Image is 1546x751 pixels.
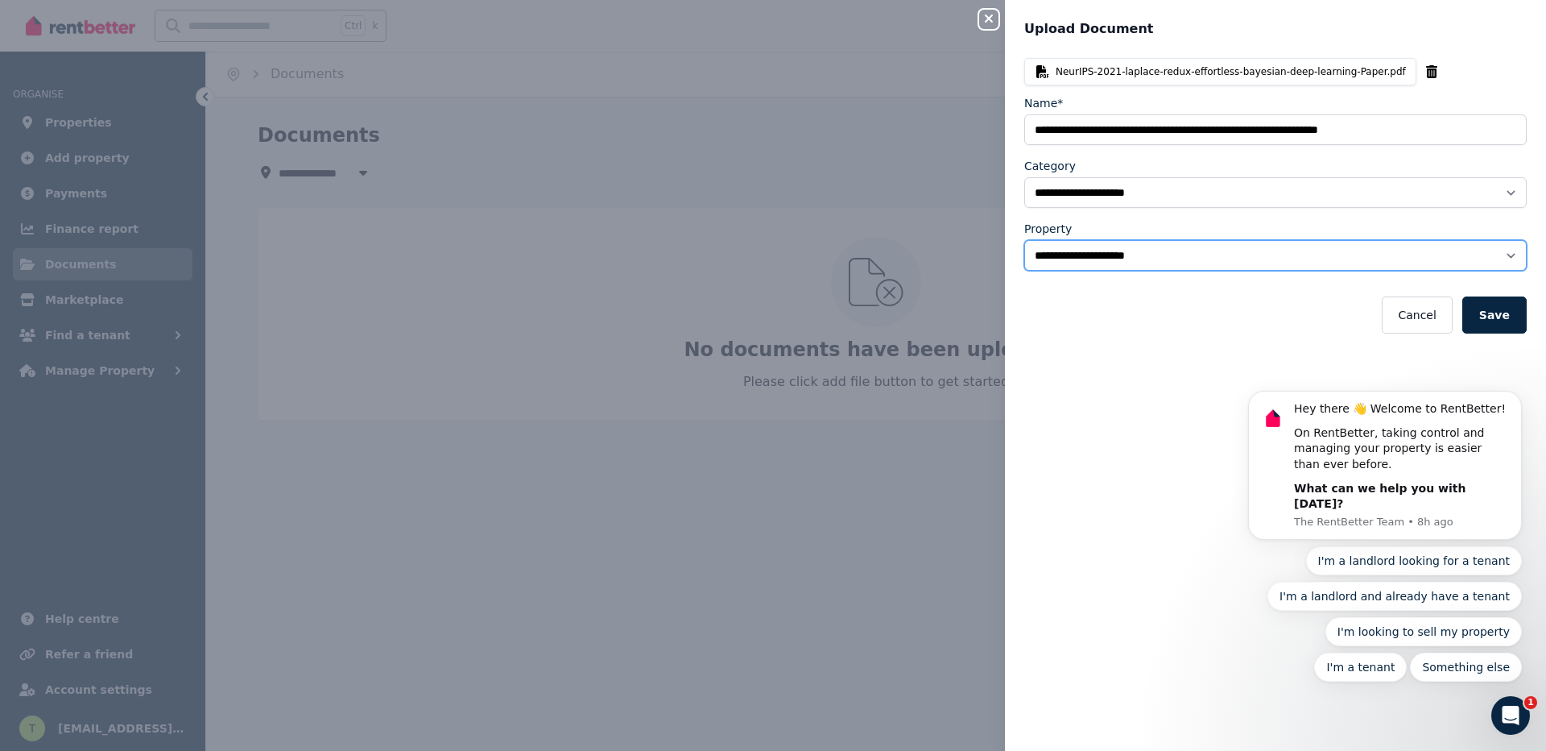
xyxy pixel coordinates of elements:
iframe: Intercom live chat [1491,696,1530,735]
label: Category [1024,158,1076,174]
label: Property [1024,221,1072,237]
span: NeurIPS-2021-laplace-redux-effortless-bayesian-deep-learning-Paper.pdf [1056,65,1406,78]
label: Name* [1024,95,1063,111]
span: Upload Document [1024,19,1153,39]
span: 1 [1524,696,1537,709]
iframe: Intercom notifications message [1224,247,1546,707]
